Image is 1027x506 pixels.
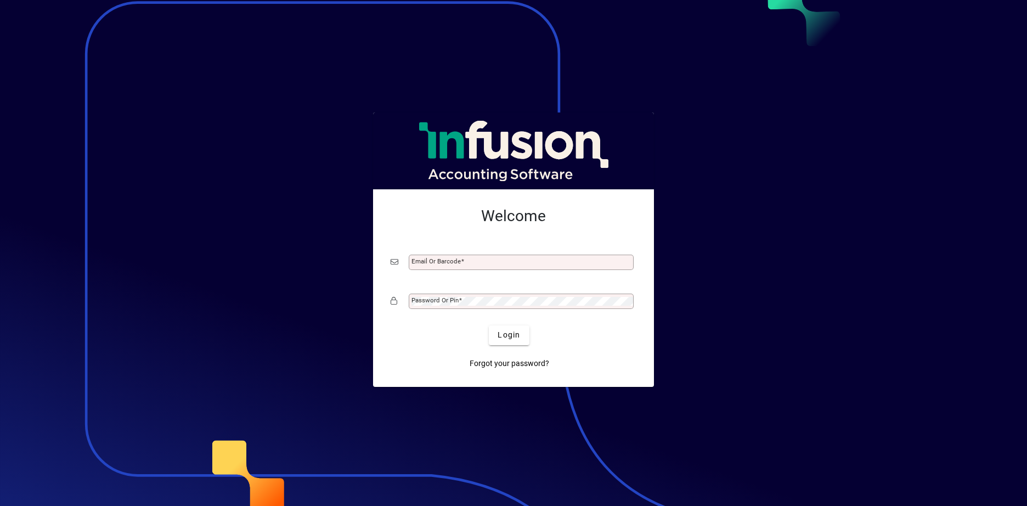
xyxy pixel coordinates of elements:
[470,358,549,369] span: Forgot your password?
[391,207,636,226] h2: Welcome
[489,325,529,345] button: Login
[411,257,461,265] mat-label: Email or Barcode
[498,329,520,341] span: Login
[465,354,554,374] a: Forgot your password?
[411,296,459,304] mat-label: Password or Pin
